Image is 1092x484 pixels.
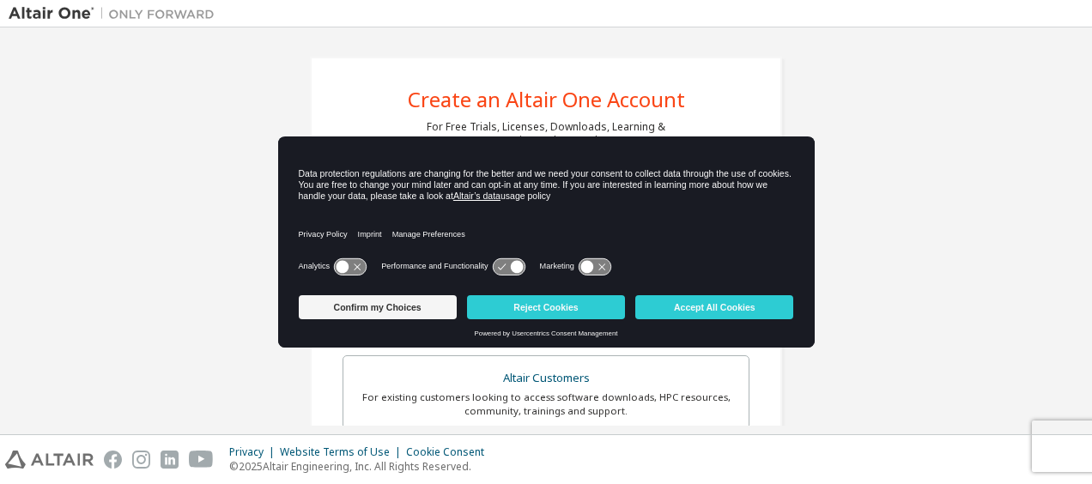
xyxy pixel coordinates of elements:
[104,451,122,469] img: facebook.svg
[229,445,280,459] div: Privacy
[9,5,223,22] img: Altair One
[406,445,494,459] div: Cookie Consent
[161,451,179,469] img: linkedin.svg
[5,451,94,469] img: altair_logo.svg
[354,390,738,418] div: For existing customers looking to access software downloads, HPC resources, community, trainings ...
[408,89,685,110] div: Create an Altair One Account
[427,120,665,148] div: For Free Trials, Licenses, Downloads, Learning & Documentation and so much more.
[229,459,494,474] p: © 2025 Altair Engineering, Inc. All Rights Reserved.
[189,451,214,469] img: youtube.svg
[132,451,150,469] img: instagram.svg
[354,366,738,390] div: Altair Customers
[280,445,406,459] div: Website Terms of Use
